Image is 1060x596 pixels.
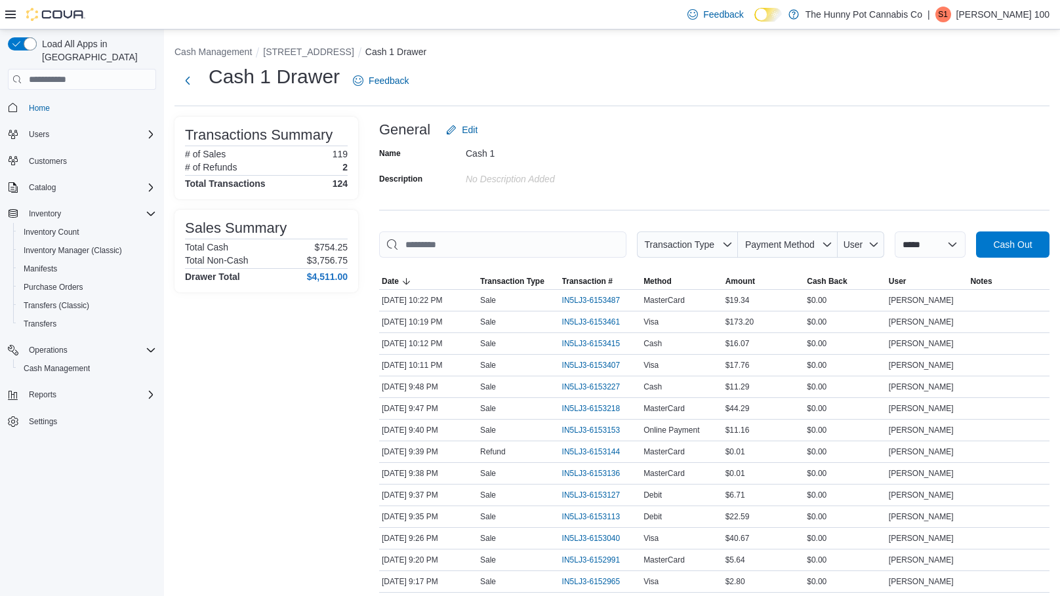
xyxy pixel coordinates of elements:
[174,45,1050,61] nav: An example of EuiBreadcrumbs
[804,444,886,460] div: $0.00
[18,361,95,376] a: Cash Management
[703,8,743,21] span: Feedback
[804,487,886,503] div: $0.00
[379,379,478,395] div: [DATE] 9:48 PM
[24,282,83,292] span: Purchase Orders
[562,490,621,500] span: IN5LJ3-6153127
[725,403,750,414] span: $44.29
[562,336,634,351] button: IN5LJ3-6153415
[333,178,348,189] h4: 124
[29,416,57,427] span: Settings
[13,359,161,378] button: Cash Management
[643,555,685,565] span: MasterCard
[725,360,750,370] span: $17.76
[382,276,399,287] span: Date
[804,314,886,330] div: $0.00
[37,37,156,64] span: Load All Apps in [GEOGRAPHIC_DATA]
[379,487,478,503] div: [DATE] 9:37 PM
[738,231,838,258] button: Payment Method
[643,338,662,349] span: Cash
[935,7,951,22] div: Sarah 100
[804,273,886,289] button: Cash Back
[185,242,228,252] h6: Total Cash
[641,273,723,289] button: Method
[562,555,621,565] span: IN5LJ3-6152991
[480,360,496,370] p: Sale
[889,403,954,414] span: [PERSON_NAME]
[562,533,621,544] span: IN5LJ3-6153040
[333,149,348,159] p: 119
[643,490,662,500] span: Debit
[379,336,478,351] div: [DATE] 10:12 PM
[560,273,642,289] button: Transaction #
[466,143,642,159] div: Cash 1
[725,511,750,522] span: $22.59
[889,576,954,587] span: [PERSON_NAME]
[24,180,61,195] button: Catalog
[643,533,659,544] span: Visa
[307,271,348,282] h4: $4,511.00
[889,468,954,479] span: [PERSON_NAME]
[725,555,745,565] span: $5.64
[3,341,161,359] button: Operations
[562,360,621,370] span: IN5LJ3-6153407
[24,414,62,429] a: Settings
[379,357,478,373] div: [DATE] 10:11 PM
[970,276,992,287] span: Notes
[369,74,409,87] span: Feedback
[462,123,478,136] span: Edit
[889,511,954,522] span: [PERSON_NAME]
[24,387,62,403] button: Reports
[643,468,685,479] span: MasterCard
[804,574,886,589] div: $0.00
[3,178,161,197] button: Catalog
[3,412,161,431] button: Settings
[209,64,340,90] h1: Cash 1 Drawer
[13,260,161,278] button: Manifests
[263,47,354,57] button: [STREET_ADDRESS]
[562,468,621,479] span: IN5LJ3-6153136
[725,317,754,327] span: $173.20
[307,255,348,266] p: $3,756.75
[24,300,89,311] span: Transfers (Classic)
[348,68,414,94] a: Feedback
[480,317,496,327] p: Sale
[29,209,61,219] span: Inventory
[723,273,805,289] button: Amount
[562,276,613,287] span: Transaction #
[562,403,621,414] span: IN5LJ3-6153218
[18,261,156,277] span: Manifests
[13,278,161,296] button: Purchase Orders
[562,447,621,457] span: IN5LJ3-6153144
[562,487,634,503] button: IN5LJ3-6153127
[807,276,847,287] span: Cash Back
[185,162,237,172] h6: # of Refunds
[889,555,954,565] span: [PERSON_NAME]
[804,509,886,525] div: $0.00
[725,295,750,306] span: $19.34
[379,444,478,460] div: [DATE] 9:39 PM
[927,7,930,22] p: |
[562,317,621,327] span: IN5LJ3-6153461
[379,174,422,184] label: Description
[480,338,496,349] p: Sale
[637,231,738,258] button: Transaction Type
[643,295,685,306] span: MasterCard
[562,574,634,589] button: IN5LJ3-6152965
[185,255,249,266] h6: Total Non-Cash
[725,276,755,287] span: Amount
[24,264,57,274] span: Manifests
[379,509,478,525] div: [DATE] 9:35 PM
[314,242,348,252] p: $754.25
[379,292,478,308] div: [DATE] 10:22 PM
[480,276,544,287] span: Transaction Type
[379,148,401,159] label: Name
[562,292,634,308] button: IN5LJ3-6153487
[956,7,1050,22] p: [PERSON_NAME] 100
[889,533,954,544] span: [PERSON_NAME]
[24,180,156,195] span: Catalog
[480,511,496,522] p: Sale
[889,382,954,392] span: [PERSON_NAME]
[466,169,642,184] div: No Description added
[13,241,161,260] button: Inventory Manager (Classic)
